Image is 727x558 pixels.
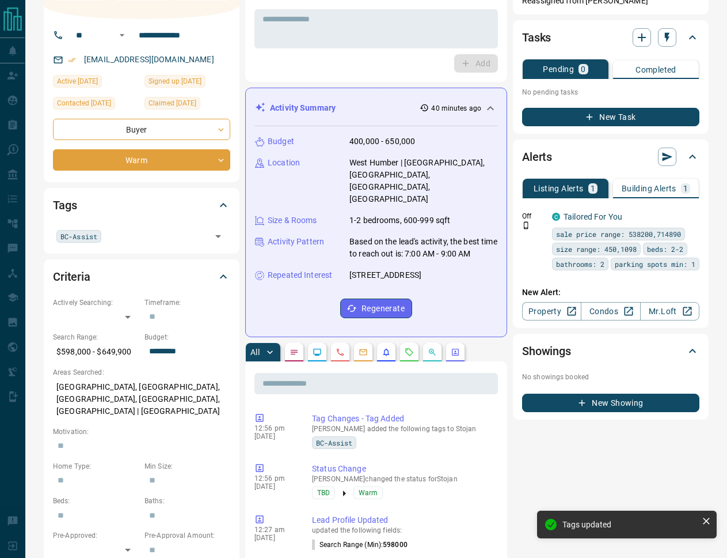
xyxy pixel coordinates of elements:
[615,258,695,270] span: parking spots min: 1
[254,482,295,491] p: [DATE]
[451,348,460,357] svg: Agent Actions
[144,332,230,342] p: Budget:
[268,135,294,148] p: Budget
[53,342,139,361] p: $598,000 - $649,900
[144,496,230,506] p: Baths:
[53,263,230,291] div: Criteria
[84,55,214,64] a: [EMAIL_ADDRESS][DOMAIN_NAME]
[522,143,699,171] div: Alerts
[144,75,230,91] div: Sun Apr 09 2017
[349,157,497,205] p: West Humber | [GEOGRAPHIC_DATA], [GEOGRAPHIC_DATA], [GEOGRAPHIC_DATA], [GEOGRAPHIC_DATA]
[57,97,111,109] span: Contacted [DATE]
[383,541,408,549] span: 598000
[522,372,699,382] p: No showings booked
[312,463,493,475] p: Status Change
[53,427,230,437] p: Motivation:
[53,75,139,91] div: Sun Aug 10 2025
[349,269,421,281] p: [STREET_ADDRESS]
[359,348,368,357] svg: Emails
[312,413,493,425] p: Tag Changes - Tag Added
[640,302,699,321] a: Mr.Loft
[254,534,295,542] p: [DATE]
[254,474,295,482] p: 12:56 pm
[268,214,317,227] p: Size & Rooms
[53,297,139,308] p: Actively Searching:
[522,394,699,412] button: New Showing
[522,337,699,365] div: Showings
[270,102,336,114] p: Activity Summary
[53,461,139,472] p: Home Type:
[522,302,581,321] a: Property
[635,66,676,74] p: Completed
[250,348,260,356] p: All
[564,212,622,221] a: Tailored For You
[683,184,688,193] p: 1
[53,196,77,214] h2: Tags
[522,221,530,229] svg: Push Notification Only
[522,342,571,360] h2: Showings
[144,297,230,308] p: Timeframe:
[522,24,699,51] div: Tasks
[349,135,415,148] p: 400,000 - 650,000
[115,28,129,42] button: Open
[210,228,226,244] button: Open
[556,243,637,255] span: size range: 450,1098
[312,540,408,550] p: Search Range (Min) :
[556,228,681,240] span: sale price range: 538200,714890
[53,367,230,378] p: Areas Searched:
[312,475,493,483] p: [PERSON_NAME] changed the status for Stojan
[562,520,697,529] div: Tags updated
[53,191,230,219] div: Tags
[53,97,139,113] div: Sat Aug 13 2022
[349,236,497,260] p: Based on the lead's activity, the best time to reach out is: 7:00 AM - 9:00 AM
[149,76,201,87] span: Signed up [DATE]
[591,184,595,193] p: 1
[336,348,345,357] svg: Calls
[312,526,493,534] p: updated the following fields:
[290,348,299,357] svg: Notes
[144,461,230,472] p: Min Size:
[534,184,584,193] p: Listing Alerts
[522,211,545,221] p: Off
[53,496,139,506] p: Beds:
[340,299,412,318] button: Regenerate
[522,148,552,166] h2: Alerts
[581,65,585,73] p: 0
[317,487,330,499] span: TBD
[268,269,332,281] p: Repeated Interest
[312,514,493,526] p: Lead Profile Updated
[431,103,481,114] p: 40 minutes ago
[313,348,322,357] svg: Lead Browsing Activity
[254,526,295,534] p: 12:27 am
[316,437,352,448] span: BC-Assist
[53,149,230,171] div: Warm
[522,28,551,47] h2: Tasks
[522,84,699,101] p: No pending tasks
[57,76,98,87] span: Active [DATE]
[522,286,699,299] p: New Alert:
[268,236,324,248] p: Activity Pattern
[556,258,604,270] span: bathrooms: 2
[60,231,97,242] span: BC-Assist
[312,425,493,433] p: [PERSON_NAME] added the following tags to Stojan
[53,119,230,140] div: Buyer
[359,487,378,499] span: Warm
[144,530,230,541] p: Pre-Approval Amount:
[647,243,683,255] span: beds: 2-2
[405,348,414,357] svg: Requests
[382,348,391,357] svg: Listing Alerts
[68,56,76,64] svg: Email Verified
[254,432,295,440] p: [DATE]
[53,378,230,421] p: [GEOGRAPHIC_DATA], [GEOGRAPHIC_DATA], [GEOGRAPHIC_DATA], [GEOGRAPHIC_DATA], [GEOGRAPHIC_DATA] | [...
[349,214,450,227] p: 1-2 bedrooms, 600-999 sqft
[144,97,230,113] div: Sun Mar 30 2025
[622,184,676,193] p: Building Alerts
[53,530,139,541] p: Pre-Approved:
[254,424,295,432] p: 12:56 pm
[268,157,300,169] p: Location
[522,108,699,126] button: New Task
[581,302,640,321] a: Condos
[53,267,90,286] h2: Criteria
[552,213,560,221] div: condos.ca
[428,348,437,357] svg: Opportunities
